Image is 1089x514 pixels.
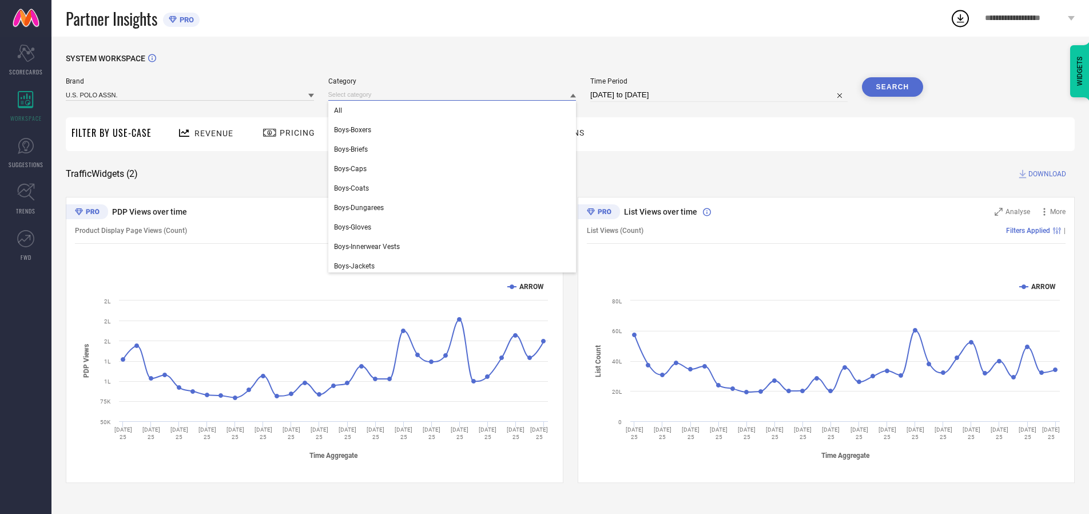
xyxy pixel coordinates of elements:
span: Boys-Gloves [334,223,371,231]
span: Partner Insights [66,7,157,30]
text: 0 [618,419,622,425]
div: Premium [578,204,620,222]
text: [DATE] 25 [963,426,980,440]
text: 2L [104,338,111,345]
text: 50K [100,419,111,425]
text: 1L [104,378,111,385]
span: FWD [21,253,31,262]
text: 2L [104,298,111,305]
div: Boys-Innerwear Vests [328,237,577,256]
span: Pricing [280,128,315,137]
text: [DATE] 25 [255,426,272,440]
span: Boys-Boxers [334,126,371,134]
span: PDP Views over time [112,207,187,216]
span: Traffic Widgets ( 2 ) [66,168,138,180]
text: [DATE] 25 [935,426,952,440]
text: [DATE] 25 [682,426,699,440]
span: Filter By Use-Case [71,126,152,140]
text: 75K [100,398,111,405]
div: Boys-Caps [328,159,577,179]
text: [DATE] 25 [794,426,812,440]
span: Boys-Innerwear Vests [334,243,400,251]
text: [DATE] 25 [142,426,160,440]
text: [DATE] 25 [710,426,728,440]
text: 1L [104,358,111,365]
text: [DATE] 25 [479,426,496,440]
text: [DATE] 25 [339,426,356,440]
text: [DATE] 25 [879,426,896,440]
div: Boys-Boxers [328,120,577,140]
text: ARROW [1031,283,1056,291]
div: Boys-Coats [328,179,577,198]
text: [DATE] 25 [198,426,216,440]
span: List Views over time [624,207,697,216]
span: DOWNLOAD [1028,168,1066,180]
text: [DATE] 25 [283,426,300,440]
text: 60L [612,328,622,334]
span: More [1050,208,1066,216]
text: [DATE] 25 [311,426,328,440]
span: SCORECARDS [9,68,43,76]
text: [DATE] 25 [626,426,643,440]
span: Filters Applied [1006,227,1050,235]
span: SUGGESTIONS [9,160,43,169]
text: 2L [104,318,111,325]
tspan: PDP Views [82,344,90,378]
text: [DATE] 25 [850,426,868,440]
div: Boys-Gloves [328,218,577,237]
span: SYSTEM WORKSPACE [66,54,145,63]
text: 40L [612,358,622,365]
text: [DATE] 25 [114,426,132,440]
div: All [328,101,577,120]
span: Time Period [590,77,848,85]
span: List Views (Count) [587,227,643,235]
text: [DATE] 25 [991,426,1008,440]
span: Boys-Jackets [334,262,375,270]
text: 80L [612,298,622,305]
div: Boys-Jackets [328,256,577,276]
div: Open download list [950,8,971,29]
text: [DATE] 25 [226,426,244,440]
button: Search [862,77,924,97]
text: [DATE] 25 [367,426,384,440]
text: 20L [612,389,622,395]
text: [DATE] 25 [170,426,188,440]
span: TRENDS [16,207,35,215]
text: [DATE] 25 [822,426,840,440]
span: All [334,106,342,114]
text: [DATE] 25 [907,426,924,440]
span: Boys-Briefs [334,145,368,153]
span: Revenue [194,129,233,138]
text: [DATE] 25 [1019,426,1036,440]
span: | [1064,227,1066,235]
text: [DATE] 25 [395,426,412,440]
input: Select time period [590,88,848,102]
input: Select category [328,89,577,101]
text: [DATE] 25 [1042,426,1060,440]
div: Premium [66,204,108,222]
text: [DATE] 25 [738,426,756,440]
span: Boys-Dungarees [334,204,384,212]
tspan: Time Aggregate [821,452,870,460]
text: ARROW [519,283,544,291]
span: Analyse [1005,208,1030,216]
text: [DATE] 25 [451,426,468,440]
tspan: Time Aggregate [309,452,358,460]
div: Boys-Dungarees [328,198,577,218]
span: Boys-Caps [334,165,367,173]
span: PRO [177,15,194,24]
span: Brand [66,77,314,85]
text: [DATE] 25 [654,426,671,440]
svg: Zoom [995,208,1003,216]
tspan: List Count [594,345,602,377]
span: Boys-Coats [334,184,369,192]
span: Product Display Page Views (Count) [75,227,187,235]
span: Category [328,77,577,85]
text: [DATE] 25 [766,426,784,440]
text: [DATE] 25 [507,426,524,440]
span: WORKSPACE [10,114,42,122]
div: Boys-Briefs [328,140,577,159]
text: [DATE] 25 [423,426,440,440]
text: [DATE] 25 [530,426,548,440]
